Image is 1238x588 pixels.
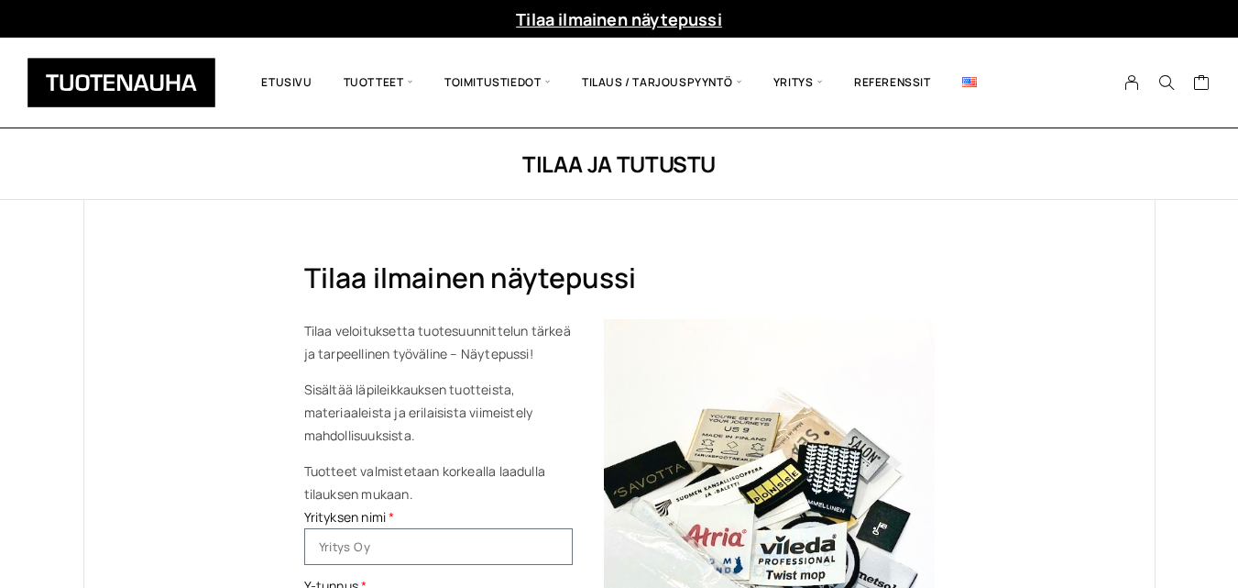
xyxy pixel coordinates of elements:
[838,51,947,114] a: Referenssit
[328,51,429,114] span: Tuotteet
[1149,74,1184,91] button: Search
[429,51,566,114] span: Toimitustiedot
[83,149,1156,179] h1: Tilaa ja tutustu
[304,460,573,505] p: Tuotteet valmistetaan korkealla laadulla tilauksen mukaan.
[304,319,573,365] p: Tilaa veloituksetta tuotesuunnittelun tärkeä ja tarpeellinen työväline – Näytepussi!
[27,58,215,107] img: Tuotenauha Oy
[304,264,935,292] h2: Tilaa ilmainen näytepussi
[304,528,573,565] input: Yritys Oy
[246,51,327,114] a: Etusivu
[304,505,395,528] label: Yrityksen nimi
[962,77,977,87] img: English
[566,51,758,114] span: Tilaus / Tarjouspyyntö
[1193,73,1211,95] a: Cart
[1114,74,1150,91] a: My Account
[516,8,722,30] a: Tilaa ilmainen näytepussi
[758,51,838,114] span: Yritys
[304,378,573,447] p: Sisältää läpileikkauksen tuotteista, materiaaleista ja erilaisista viimeistely mahdollisuuksista.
